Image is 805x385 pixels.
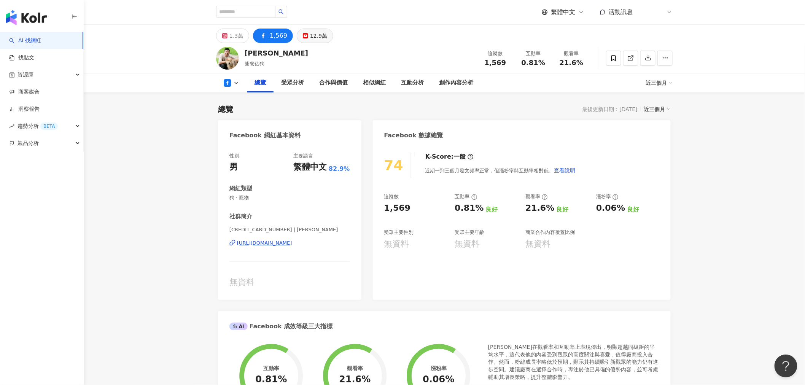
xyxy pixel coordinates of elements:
div: 漲粉率 [431,365,447,371]
div: 總覽 [255,78,266,87]
iframe: Help Scout Beacon - Open [775,355,797,377]
div: 1,569 [270,30,287,41]
span: 查看說明 [554,167,576,173]
div: 受眾主要年齡 [455,229,484,236]
div: 合作與價值 [319,78,348,87]
div: 良好 [627,205,639,214]
img: KOL Avatar [216,47,239,70]
button: 查看說明 [554,163,576,178]
div: BETA [40,123,58,130]
div: 追蹤數 [481,50,510,57]
span: rise [9,124,14,129]
span: [CREDIT_CARD_NUMBER] | [PERSON_NAME] [229,226,350,233]
div: AI [229,323,248,330]
div: 互動率 [263,365,279,371]
span: 21.6% [560,59,583,67]
div: 主要語言 [293,153,313,159]
img: logo [6,10,47,25]
div: 無資料 [455,238,480,250]
span: 格 [653,8,659,16]
div: 1.3萬 [229,30,243,41]
div: 互動率 [455,193,477,200]
div: 無資料 [229,277,350,288]
div: 一般 [454,153,466,161]
span: 82.9% [329,165,350,173]
div: 商業合作內容覆蓋比例 [525,229,575,236]
div: 繁體中文 [293,161,327,173]
div: 網紅類型 [229,185,252,192]
div: 觀看率 [557,50,586,57]
span: 1,569 [485,59,506,67]
div: [PERSON_NAME]在觀看率和互動率上表現傑出，明顯超越同級距的平均水平，這代表他的內容受到觀眾的高度關注與喜愛，值得廠商投入合作。然而，粉絲成長率略低於預期，顯示其持續吸引新觀眾的能力仍... [488,344,659,381]
div: 0.06% [596,202,625,214]
div: 互動率 [519,50,548,57]
div: 近期一到三個月發文頻率正常，但漲粉率與互動率相對低。 [425,163,576,178]
div: 受眾分析 [281,78,304,87]
div: 21.6% [525,202,554,214]
div: 相似網紅 [363,78,386,87]
div: 0.81% [255,374,287,385]
div: 無資料 [525,238,550,250]
div: 互動分析 [401,78,424,87]
div: 近三個月 [646,77,673,89]
div: [PERSON_NAME] [245,48,308,58]
div: 良好 [486,205,498,214]
div: 0.06% [423,374,454,385]
span: 0.81% [522,59,545,67]
span: 競品分析 [17,135,39,152]
div: 最後更新日期：[DATE] [582,106,638,112]
div: 0.81% [455,202,484,214]
div: 近三個月 [644,104,671,114]
div: 社群簡介 [229,213,252,221]
span: 熊爸估狗 [245,61,264,67]
div: [URL][DOMAIN_NAME] [237,240,292,247]
div: Facebook 成效等級三大指標 [229,322,333,331]
div: 觀看率 [347,365,363,371]
div: 總覽 [218,104,233,115]
div: Facebook 網紅基本資料 [229,131,301,140]
a: searchAI 找網紅 [9,37,41,45]
div: 1,569 [384,202,411,214]
button: 1,569 [253,29,293,43]
div: 創作內容分析 [439,78,473,87]
div: 觀看率 [525,193,548,200]
div: 漲粉率 [596,193,619,200]
a: 商案媒合 [9,88,40,96]
a: 洞察報告 [9,105,40,113]
div: 良好 [557,205,569,214]
span: search [278,9,284,14]
div: 男 [229,161,238,173]
span: 繁體中文 [551,8,575,16]
span: 趨勢分析 [17,118,58,135]
button: 12.9萬 [297,29,333,43]
div: 74 [384,157,403,173]
a: 找貼文 [9,54,34,62]
div: Facebook 數據總覽 [384,131,443,140]
div: 無資料 [384,238,409,250]
span: 狗 · 寵物 [229,194,350,201]
button: 1.3萬 [216,29,249,43]
div: K-Score : [425,153,474,161]
span: 活動訊息 [609,8,633,16]
a: [URL][DOMAIN_NAME] [229,240,350,247]
div: 受眾主要性別 [384,229,414,236]
span: 資源庫 [17,66,33,83]
div: 21.6% [339,374,371,385]
div: 12.9萬 [310,30,327,41]
div: 性別 [229,153,239,159]
div: 追蹤數 [384,193,399,200]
